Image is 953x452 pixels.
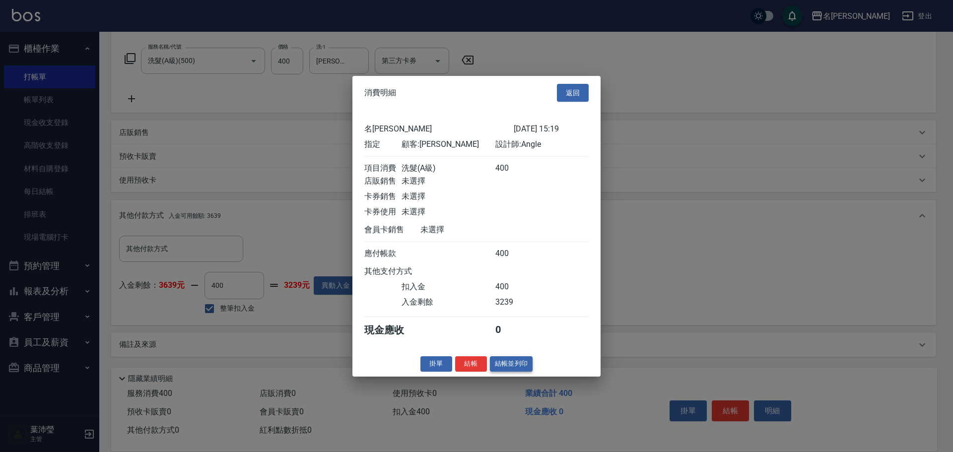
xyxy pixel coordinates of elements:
button: 結帳 [455,356,487,372]
div: 名[PERSON_NAME] [364,124,514,134]
div: 其他支付方式 [364,266,439,277]
div: 顧客: [PERSON_NAME] [402,139,495,150]
div: 未選擇 [402,192,495,202]
div: 設計師: Angle [495,139,589,150]
div: 指定 [364,139,402,150]
div: 會員卡銷售 [364,225,420,235]
div: 未選擇 [420,225,514,235]
div: 現金應收 [364,323,420,337]
div: 未選擇 [402,207,495,217]
div: 入金剩餘 [402,297,495,308]
div: [DATE] 15:19 [514,124,589,134]
button: 掛單 [420,356,452,372]
button: 結帳並列印 [490,356,533,372]
div: 應付帳款 [364,249,402,259]
div: 扣入金 [402,282,495,292]
div: 卡券銷售 [364,192,402,202]
div: 3239 [495,297,533,308]
div: 未選擇 [402,176,495,187]
div: 卡券使用 [364,207,402,217]
span: 消費明細 [364,88,396,98]
div: 400 [495,249,533,259]
div: 項目消費 [364,163,402,174]
button: 返回 [557,83,589,102]
div: 店販銷售 [364,176,402,187]
div: 0 [495,323,533,337]
div: 400 [495,282,533,292]
div: 400 [495,163,533,174]
div: 洗髮(A級) [402,163,495,174]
